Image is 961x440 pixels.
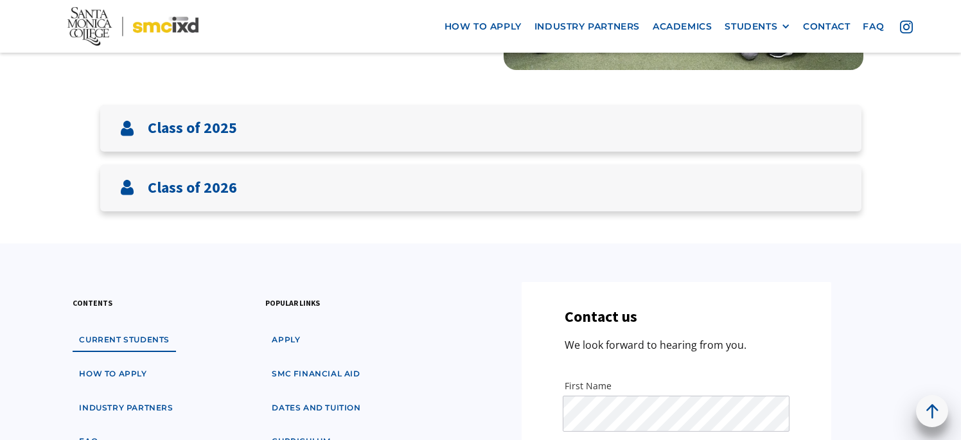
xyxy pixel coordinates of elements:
h3: Class of 2026 [148,179,237,197]
a: industry partners [73,396,179,420]
img: User icon [119,180,135,195]
h3: popular links [265,297,320,309]
img: icon - instagram [900,21,913,33]
a: back to top [916,395,948,427]
label: First Name [565,380,788,392]
p: We look forward to hearing from you. [565,337,746,354]
a: Academics [646,14,718,38]
div: STUDENTS [725,21,777,31]
a: industry partners [528,14,646,38]
h3: Contact us [565,308,637,326]
a: faq [856,14,890,38]
a: apply [265,328,306,352]
a: how to apply [73,362,153,386]
img: User icon [119,121,135,136]
h3: contents [73,297,112,309]
h3: Class of 2025 [148,119,237,137]
div: STUDENTS [725,21,790,31]
a: Current students [73,328,176,352]
a: contact [797,14,856,38]
a: SMC financial aid [265,362,366,386]
a: how to apply [438,14,528,38]
a: dates and tuition [265,396,367,420]
img: Santa Monica College - SMC IxD logo [67,7,198,46]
